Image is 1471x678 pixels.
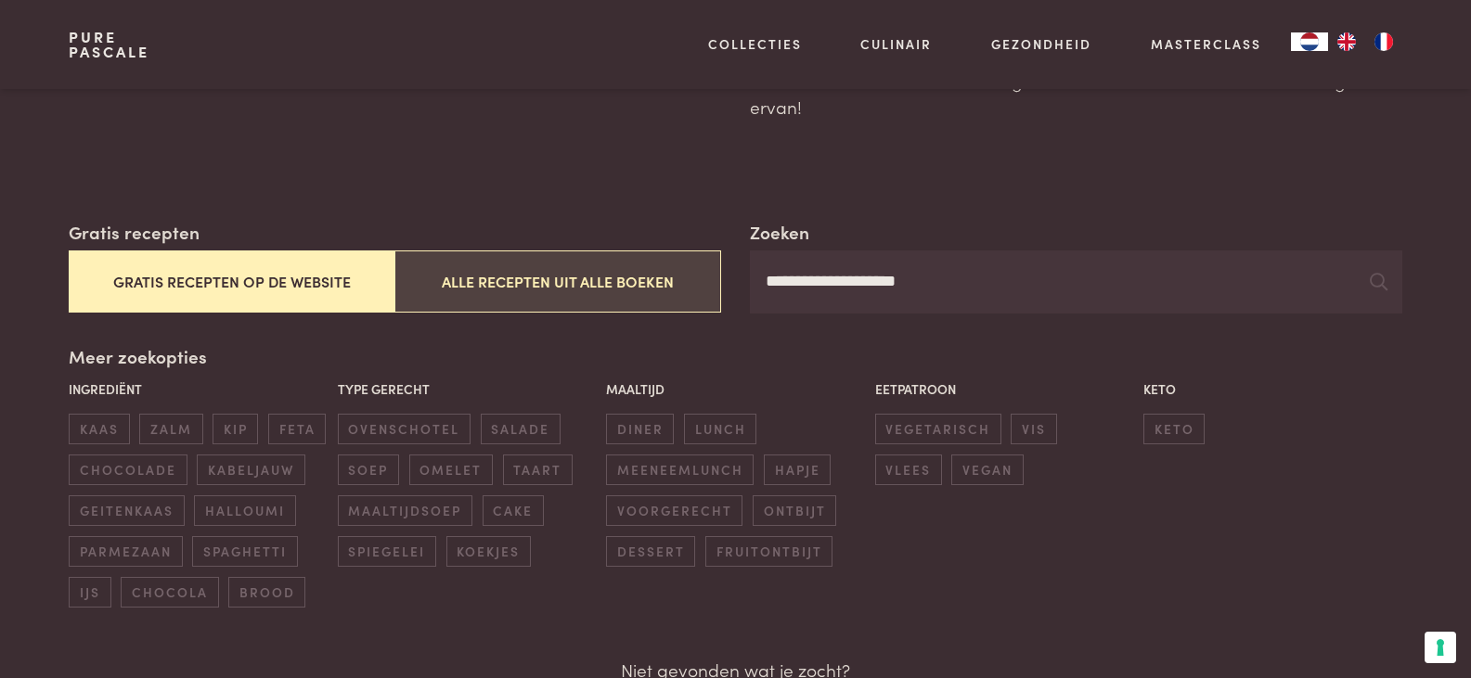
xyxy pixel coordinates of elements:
[338,414,471,444] span: ovenschotel
[875,414,1001,444] span: vegetarisch
[69,379,328,399] p: Ingrediënt
[1291,32,1402,51] aside: Language selected: Nederlands
[1151,34,1261,54] a: Masterclass
[409,454,493,485] span: omelet
[69,414,129,444] span: kaas
[1143,414,1205,444] span: keto
[228,577,305,608] span: brood
[446,536,531,567] span: koekjes
[606,536,695,567] span: dessert
[606,454,754,485] span: meeneemlunch
[606,495,742,526] span: voorgerecht
[684,414,756,444] span: lunch
[503,454,573,485] span: taart
[606,379,865,399] p: Maaltijd
[753,495,836,526] span: ontbijt
[69,30,149,59] a: PurePascale
[1328,32,1402,51] ul: Language list
[1143,379,1402,399] p: Keto
[197,454,304,485] span: kabeljauw
[1291,32,1328,51] div: Language
[1425,632,1456,663] button: Uw voorkeuren voor toestemming voor trackingtechnologieën
[69,536,182,567] span: parmezaan
[213,414,258,444] span: kip
[860,34,932,54] a: Culinair
[394,250,720,313] button: Alle recepten uit alle boeken
[338,495,472,526] span: maaltijdsoep
[951,454,1023,485] span: vegan
[121,577,218,608] span: chocola
[481,414,561,444] span: salade
[194,495,295,526] span: halloumi
[875,454,942,485] span: vlees
[991,34,1091,54] a: Gezondheid
[875,379,1134,399] p: Eetpatroon
[69,495,184,526] span: geitenkaas
[139,414,202,444] span: zalm
[1011,414,1056,444] span: vis
[338,454,399,485] span: soep
[708,34,802,54] a: Collecties
[192,536,297,567] span: spaghetti
[338,536,436,567] span: spiegelei
[1328,32,1365,51] a: EN
[1291,32,1328,51] a: NL
[268,414,326,444] span: feta
[338,379,597,399] p: Type gerecht
[705,536,832,567] span: fruitontbijt
[750,219,809,246] label: Zoeken
[764,454,831,485] span: hapje
[69,577,110,608] span: ijs
[69,219,200,246] label: Gratis recepten
[483,495,544,526] span: cake
[69,250,394,313] button: Gratis recepten op de website
[69,454,187,485] span: chocolade
[1365,32,1402,51] a: FR
[606,414,674,444] span: diner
